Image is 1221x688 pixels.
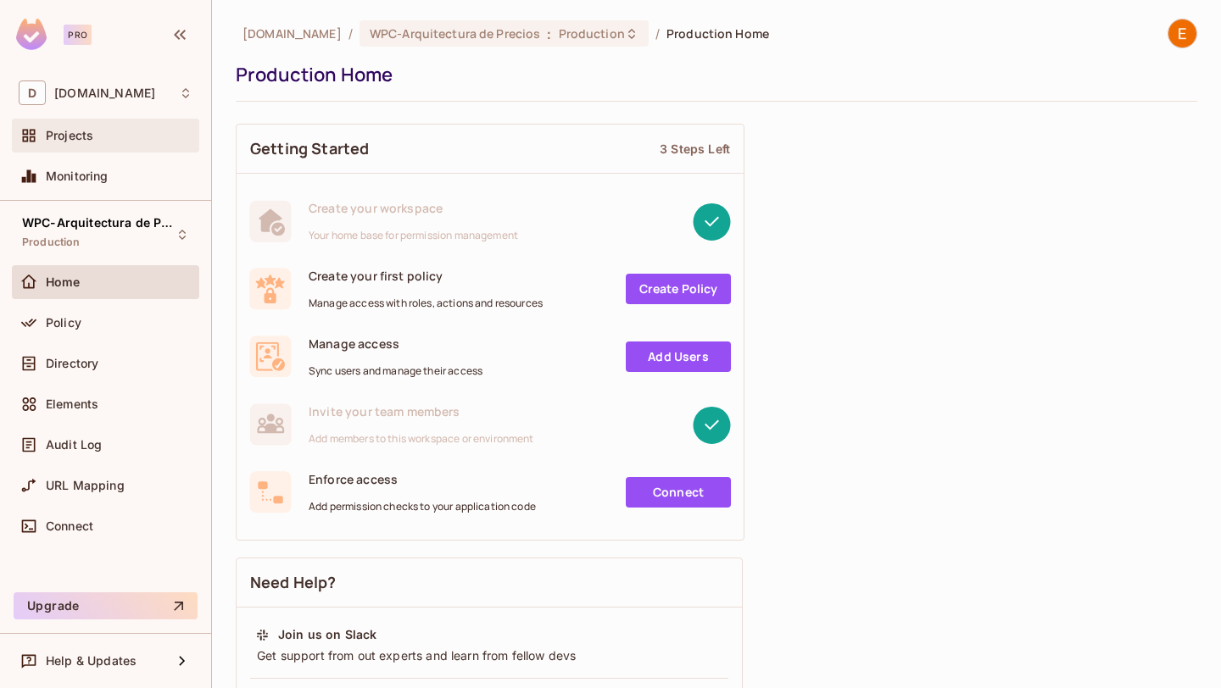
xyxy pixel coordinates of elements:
[16,19,47,50] img: SReyMgAAAABJRU5ErkJggg==
[14,592,198,619] button: Upgrade
[54,86,155,100] span: Workspace: deacero.com
[309,500,536,513] span: Add permission checks to your application code
[46,129,93,142] span: Projects
[250,138,369,159] span: Getting Started
[370,25,541,42] span: WPC-Arquitectura de Precios
[655,25,660,42] li: /
[626,477,731,508] a: Connect
[46,169,109,183] span: Monitoring
[309,297,543,310] span: Manage access with roles, actions and resources
[46,654,137,668] span: Help & Updates
[46,275,81,289] span: Home
[309,432,534,446] span: Add members to this workspace or environment
[250,572,337,593] span: Need Help?
[626,341,731,372] a: Add Users
[309,229,518,242] span: Your home base for permission management
[309,403,534,419] span: Invite your team members
[666,25,769,42] span: Production Home
[309,336,482,352] span: Manage access
[660,141,730,157] div: 3 Steps Left
[348,25,353,42] li: /
[243,25,342,42] span: the active workspace
[46,519,93,533] span: Connect
[46,479,125,492] span: URL Mapping
[46,357,98,370] span: Directory
[22,216,175,230] span: WPC-Arquitectura de Precios
[46,316,81,330] span: Policy
[626,274,731,304] a: Create Policy
[309,268,543,284] span: Create your first policy
[278,626,376,643] div: Join us on Slack
[546,27,552,41] span: :
[309,471,536,487] span: Enforce access
[255,647,723,664] div: Get support from out experts and learn from fellow devs
[559,25,625,42] span: Production
[46,438,102,452] span: Audit Log
[22,236,81,249] span: Production
[64,25,92,45] div: Pro
[1168,19,1196,47] img: ERVING URIEL CASTILLO RAMOS
[19,80,46,105] span: D
[236,62,1189,87] div: Production Home
[309,200,518,216] span: Create your workspace
[46,397,98,411] span: Elements
[309,364,482,378] span: Sync users and manage their access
